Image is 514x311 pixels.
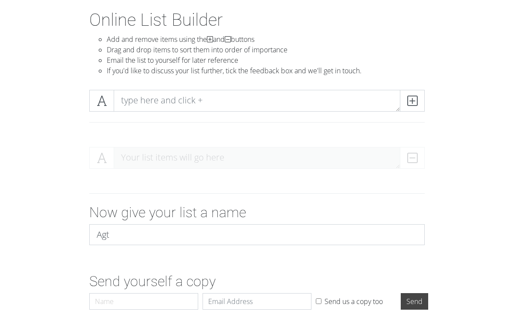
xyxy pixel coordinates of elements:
input: Name [89,293,198,310]
input: Send [401,293,428,310]
li: If you'd like to discuss your list further, tick the feedback box and we'll get in touch. [107,65,425,76]
h1: Online List Builder [89,10,425,31]
h2: Now give your list a name [89,204,425,221]
input: My amazing list... [89,224,425,245]
li: Add and remove items using the and buttons [107,34,425,44]
li: Email the list to yourself for later reference [107,55,425,65]
li: Drag and drop items to sort them into order of importance [107,44,425,55]
label: Send us a copy too [325,296,383,307]
h2: Send yourself a copy [89,273,425,290]
input: Email Address [203,293,311,310]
